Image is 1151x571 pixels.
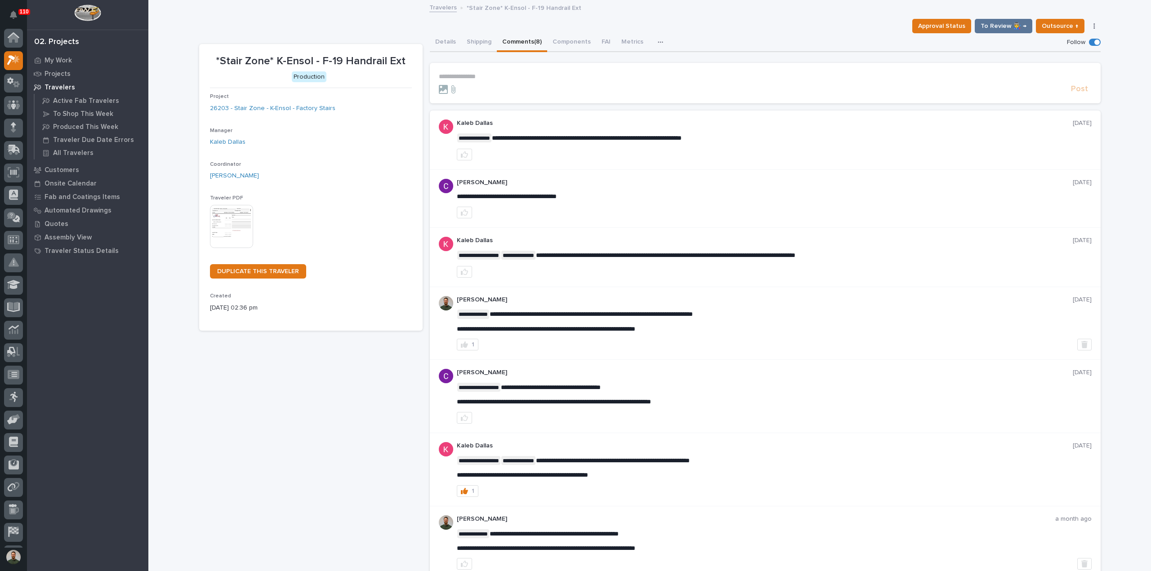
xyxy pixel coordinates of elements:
p: [PERSON_NAME] [457,369,1073,376]
p: [PERSON_NAME] [457,515,1055,523]
div: 1 [472,488,474,494]
span: Created [210,293,231,299]
p: [DATE] [1073,296,1092,304]
p: *Stair Zone* K-Ensol - F-19 Handrail Ext [210,55,412,68]
p: [PERSON_NAME] [457,179,1073,186]
a: Traveler Status Details [27,244,148,257]
p: [DATE] [1073,179,1092,186]
p: *Stair Zone* K-Ensol - F-19 Handrail Ext [467,2,581,12]
p: All Travelers [53,149,94,157]
button: Delete post [1077,339,1092,350]
p: a month ago [1055,515,1092,523]
a: Fab and Coatings Items [27,190,148,204]
button: Components [547,33,596,52]
p: 110 [20,9,29,15]
a: My Work [27,53,148,67]
p: Customers [45,166,79,174]
p: [PERSON_NAME] [457,296,1073,304]
button: Comments (8) [497,33,547,52]
p: To Shop This Week [53,110,113,118]
a: DUPLICATE THIS TRAVELER [210,264,306,279]
a: Assembly View [27,230,148,244]
p: Fab and Coatings Items [45,193,120,201]
span: Traveler PDF [210,195,243,201]
button: users-avatar [4,548,23,567]
button: Outsource ↑ [1036,19,1084,33]
img: AATXAJw4slNr5ea0WduZQVIpKGhdapBAGQ9xVsOeEvl5=s96-c [439,515,453,530]
a: 26203 - Stair Zone - K-Ensol - Factory Stairs [210,104,335,113]
p: Onsite Calendar [45,180,97,188]
button: 1 [457,339,478,350]
a: All Travelers [35,146,148,159]
div: 02. Projects [34,37,79,47]
a: Traveler Due Date Errors [35,133,148,146]
p: Kaleb Dallas [457,120,1073,127]
a: Active Fab Travelers [35,94,148,107]
a: Travelers [429,2,457,12]
span: Outsource ↑ [1042,21,1079,31]
p: [DATE] [1073,237,1092,244]
p: Projects [45,70,71,78]
p: Follow [1067,39,1085,46]
img: AItbvmm9XFGwq9MR7ZO9lVE1d7-1VhVxQizPsTd1Fh95=s96-c [439,179,453,193]
p: Kaleb Dallas [457,237,1073,244]
a: To Shop This Week [35,107,148,120]
button: Notifications [4,5,23,24]
img: AATXAJw4slNr5ea0WduZQVIpKGhdapBAGQ9xVsOeEvl5=s96-c [439,296,453,310]
a: Travelers [27,80,148,94]
span: Post [1071,84,1088,94]
button: like this post [457,412,472,424]
span: Manager [210,128,232,133]
img: AItbvmm9XFGwq9MR7ZO9lVE1d7-1VhVxQizPsTd1Fh95=s96-c [439,369,453,383]
p: [DATE] 02:36 pm [210,303,412,313]
button: Post [1067,84,1092,94]
p: Traveler Status Details [45,247,119,255]
button: Details [430,33,461,52]
button: Metrics [616,33,649,52]
p: [DATE] [1073,120,1092,127]
button: like this post [457,266,472,278]
a: Onsite Calendar [27,177,148,190]
p: [DATE] [1073,369,1092,376]
img: ACg8ocJFQJZtOpq0mXhEl6L5cbQXDkmdPAf0fdoBPnlMfqfX=s96-c [439,237,453,251]
div: Notifications110 [11,11,23,25]
a: Produced This Week [35,120,148,133]
button: 1 [457,485,478,497]
p: Active Fab Travelers [53,97,119,105]
button: Delete post [1077,558,1092,570]
p: My Work [45,57,72,65]
img: ACg8ocJFQJZtOpq0mXhEl6L5cbQXDkmdPAf0fdoBPnlMfqfX=s96-c [439,120,453,134]
a: [PERSON_NAME] [210,171,259,181]
img: Workspace Logo [74,4,101,21]
a: Quotes [27,217,148,230]
div: 1 [472,341,474,348]
span: Project [210,94,229,99]
button: like this post [457,207,472,218]
span: Approval Status [918,21,965,31]
button: like this post [457,558,472,570]
a: Projects [27,67,148,80]
p: Produced This Week [53,123,118,131]
p: Quotes [45,220,68,228]
p: Traveler Due Date Errors [53,136,134,144]
span: DUPLICATE THIS TRAVELER [217,268,299,274]
span: Coordinator [210,162,241,167]
button: FAI [596,33,616,52]
a: Customers [27,163,148,177]
p: Assembly View [45,234,92,242]
p: Travelers [45,84,75,92]
button: like this post [457,149,472,160]
p: Automated Drawings [45,207,112,215]
span: To Review 👨‍🏭 → [981,21,1026,31]
a: Kaleb Dallas [210,137,245,147]
button: To Review 👨‍🏭 → [975,19,1032,33]
p: [DATE] [1073,442,1092,450]
button: Approval Status [912,19,971,33]
button: Shipping [461,33,497,52]
a: Automated Drawings [27,204,148,217]
p: Kaleb Dallas [457,442,1073,450]
img: ACg8ocJFQJZtOpq0mXhEl6L5cbQXDkmdPAf0fdoBPnlMfqfX=s96-c [439,442,453,456]
div: Production [292,71,326,83]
